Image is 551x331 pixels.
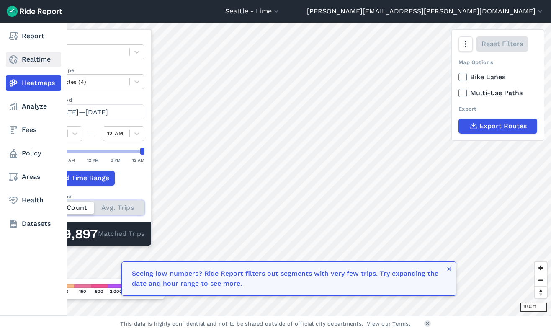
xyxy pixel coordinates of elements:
[481,39,523,49] span: Reset Filters
[6,193,61,208] a: Health
[458,88,537,98] label: Multi-Use Paths
[225,6,281,16] button: Seattle - Lime
[34,222,151,246] div: Matched Trips
[41,104,144,119] button: [DATE]—[DATE]
[7,6,62,17] img: Ride Report
[27,23,551,316] canvas: Map
[479,121,527,131] span: Export Routes
[6,146,61,161] a: Policy
[56,108,108,116] span: [DATE]—[DATE]
[132,156,144,164] div: 12 AM
[87,156,99,164] div: 12 PM
[6,216,61,231] a: Datasets
[458,58,537,66] div: Map Options
[520,303,547,312] div: 1000 ft
[111,156,121,164] div: 6 PM
[476,36,528,52] button: Reset Filters
[64,156,75,164] div: 6 AM
[41,96,144,104] label: Data Period
[6,75,61,91] a: Heatmaps
[41,171,115,186] button: Add Time Range
[56,173,109,183] span: Add Time Range
[535,286,547,298] button: Reset bearing to north
[41,36,144,44] label: Data Type
[367,320,411,328] a: View our Terms.
[458,119,537,134] button: Export Routes
[458,105,537,113] div: Export
[307,6,544,16] button: [PERSON_NAME][EMAIL_ADDRESS][PERSON_NAME][DOMAIN_NAME]
[6,169,61,184] a: Areas
[458,72,537,82] label: Bike Lanes
[535,274,547,286] button: Zoom out
[535,262,547,274] button: Zoom in
[82,129,103,139] div: —
[41,229,98,240] div: 2,139,897
[6,99,61,114] a: Analyze
[41,66,144,74] label: Vehicle Type
[6,28,61,44] a: Report
[6,122,61,137] a: Fees
[6,52,61,67] a: Realtime
[41,192,144,200] div: Count Type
